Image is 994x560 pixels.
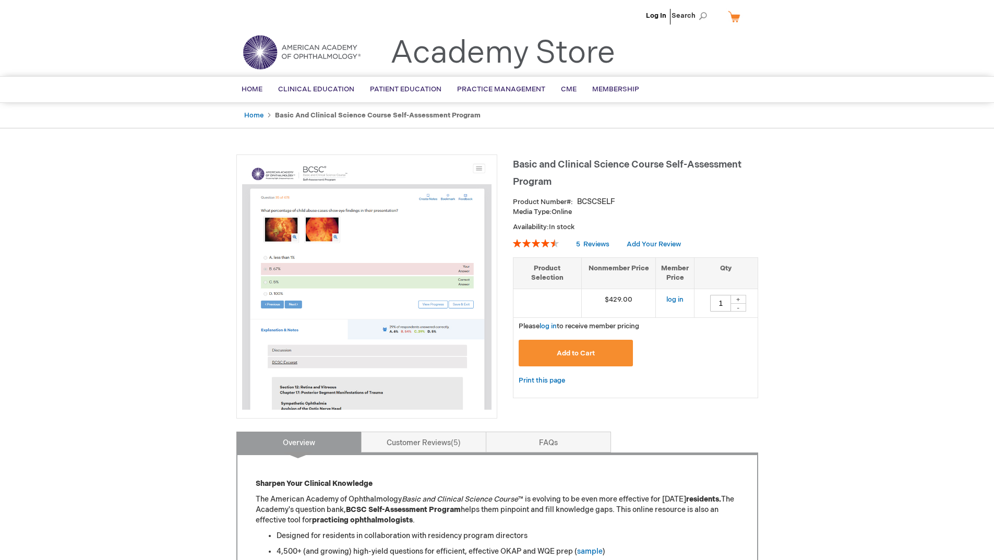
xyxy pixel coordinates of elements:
a: Customer Reviews5 [361,432,486,452]
a: sample [577,547,603,556]
span: Basic and Clinical Science Course Self-Assessment Program [513,159,741,187]
a: Log In [646,11,666,20]
a: Academy Store [390,34,615,72]
strong: Basic and Clinical Science Course Self-Assessment Program [275,111,481,120]
span: In stock [549,223,574,231]
strong: Media Type: [513,208,552,216]
img: Basic and Clinical Science Course Self-Assessment Program [242,160,492,410]
span: Patient Education [370,85,441,93]
a: Home [244,111,264,120]
button: Add to Cart [519,340,633,366]
strong: practicing ophthalmologists [312,516,413,525]
a: log in [666,295,684,304]
span: Practice Management [457,85,545,93]
th: Product Selection [513,257,582,289]
strong: BCSC Self-Assessment Program [346,505,461,514]
a: Print this page [519,374,565,387]
td: $429.00 [581,289,656,317]
a: Overview [236,432,362,452]
a: 5 Reviews [576,240,611,248]
li: 4,500+ (and growing) high-yield questions for efficient, effective OKAP and WQE prep ( ) [277,546,739,557]
input: Qty [710,295,731,312]
th: Nonmember Price [581,257,656,289]
th: Member Price [656,257,694,289]
em: Basic and Clinical Science Course [402,495,518,504]
li: Designed for residents in collaboration with residency program directors [277,531,739,541]
div: 92% [513,239,559,247]
p: The American Academy of Ophthalmology ™ is evolving to be even more effective for [DATE] The Acad... [256,494,739,526]
span: 5 [576,240,580,248]
a: FAQs [486,432,611,452]
span: Search [672,5,711,26]
strong: Sharpen Your Clinical Knowledge [256,479,373,488]
span: Membership [592,85,639,93]
span: Reviews [583,240,609,248]
p: Availability: [513,222,758,232]
div: + [730,295,746,304]
span: Home [242,85,262,93]
div: BCSCSELF [577,197,615,207]
span: Add to Cart [557,349,595,358]
a: Add Your Review [627,240,681,248]
th: Qty [694,257,758,289]
strong: residents. [686,495,721,504]
p: Online [513,207,758,217]
strong: Product Number [513,198,573,206]
span: Please to receive member pricing [519,322,639,330]
span: Clinical Education [278,85,354,93]
span: 5 [451,438,461,447]
div: - [730,303,746,312]
span: CME [561,85,577,93]
a: log in [540,322,557,330]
